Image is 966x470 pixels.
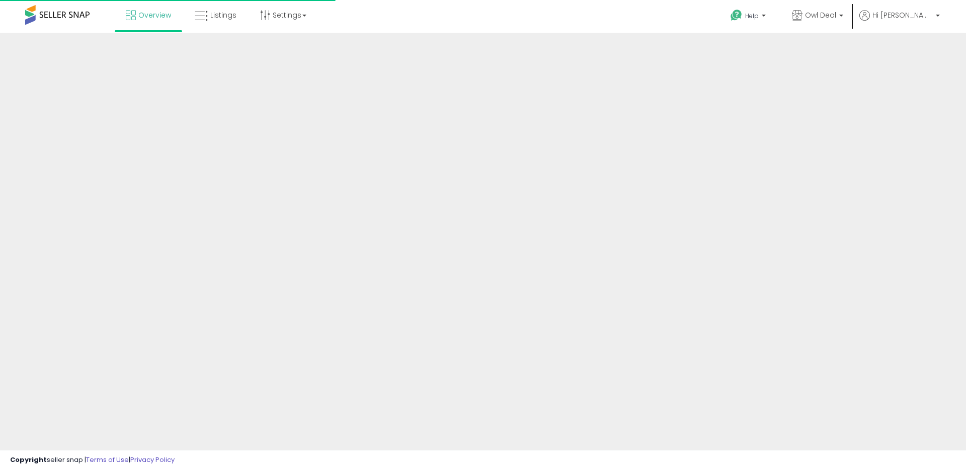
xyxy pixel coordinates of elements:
[730,9,743,22] i: Get Help
[138,10,171,20] span: Overview
[872,10,933,20] span: Hi [PERSON_NAME]
[722,2,776,33] a: Help
[210,10,236,20] span: Listings
[805,10,836,20] span: Owl Deal
[745,12,759,20] span: Help
[859,10,940,33] a: Hi [PERSON_NAME]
